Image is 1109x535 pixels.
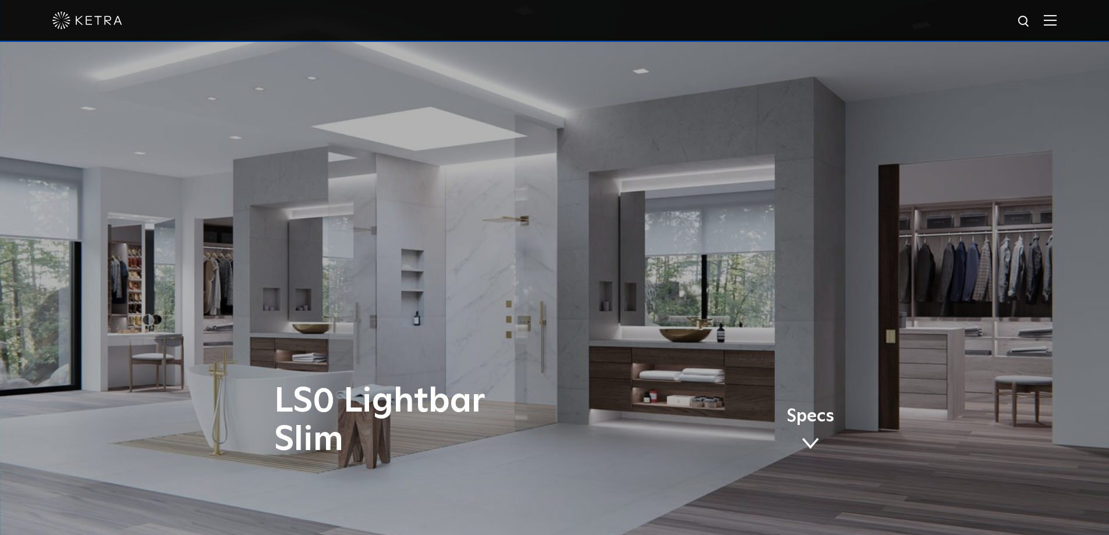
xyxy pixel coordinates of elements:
[1044,15,1057,26] img: Hamburger%20Nav.svg
[1017,15,1032,29] img: search icon
[786,408,834,453] a: Specs
[274,382,603,459] h1: LS0 Lightbar Slim
[786,408,834,425] span: Specs
[52,12,122,29] img: ketra-logo-2019-white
